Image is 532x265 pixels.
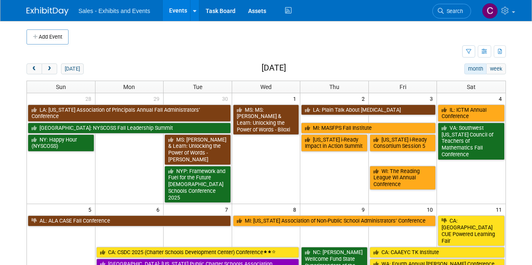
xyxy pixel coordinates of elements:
h2: [DATE] [262,63,286,73]
button: month [464,63,487,74]
a: CA: CSDC 2025 (Charter Schools Development Center) Conference [96,247,299,258]
span: 7 [224,204,232,215]
img: ExhibitDay [26,7,69,16]
span: Thu [329,84,339,90]
a: LA: [US_STATE] Association of Principals Annual Fall Administrators’ Conference [28,105,231,122]
span: 5 [87,204,95,215]
a: NY: Happy Hour (NYSCOSS) [28,134,94,152]
a: [US_STATE] i-Ready Consortium Session 5 [370,134,436,152]
a: [GEOGRAPHIC_DATA]: NYSCOSS Fall Leadership Summit [28,123,231,134]
a: NYP: Framework and Fuel for the Future [DEMOGRAPHIC_DATA] Schools Conference 2025 [164,166,231,203]
a: MI: [US_STATE] Association of Non-Public School Administrators’ Conference [233,215,436,226]
span: Search [444,8,463,14]
span: 1 [292,93,300,104]
span: Sat [467,84,476,90]
a: LA: Plain Talk About [MEDICAL_DATA] [301,105,436,115]
span: 9 [361,204,368,215]
span: Wed [260,84,272,90]
span: 10 [426,204,437,215]
span: 4 [498,93,506,104]
a: IL: ICTM Annual Conference [438,105,504,122]
span: 11 [495,204,506,215]
span: 30 [221,93,232,104]
span: 8 [292,204,300,215]
a: MS: [PERSON_NAME] & Learn: Unlocking the Power of Words - [PERSON_NAME] [164,134,231,165]
a: AL: ALA CASE Fall Conference [28,215,231,226]
a: MS: MS: [PERSON_NAME] & Learn: Unlocking the Power of Words - Biloxi [233,105,299,135]
span: 3 [429,93,437,104]
span: 29 [153,93,163,104]
button: Add Event [26,29,69,45]
a: CA: [GEOGRAPHIC_DATA] CUE Powered Learning Fair [438,215,504,246]
span: 28 [85,93,95,104]
button: [DATE] [61,63,83,74]
button: next [42,63,57,74]
span: Sales - Exhibits and Events [79,8,150,14]
a: [US_STATE] i-Ready Impact in Action Summit [301,134,368,152]
button: prev [26,63,42,74]
span: 2 [361,93,368,104]
span: 6 [156,204,163,215]
span: Tue [193,84,202,90]
a: WI: The Reading League WI Annual Conference [370,166,436,190]
span: Fri [400,84,406,90]
a: CA: CAAEYC TK Institute [370,247,505,258]
img: Christine Lurz [482,3,498,19]
span: Mon [123,84,135,90]
a: Search [432,4,471,18]
span: Sun [56,84,66,90]
a: MI: MASFPS Fall Institute [301,123,436,134]
button: week [486,63,506,74]
a: VA: Southwest [US_STATE] Council of Teachers of Mathematics Fall Conference [438,123,504,160]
